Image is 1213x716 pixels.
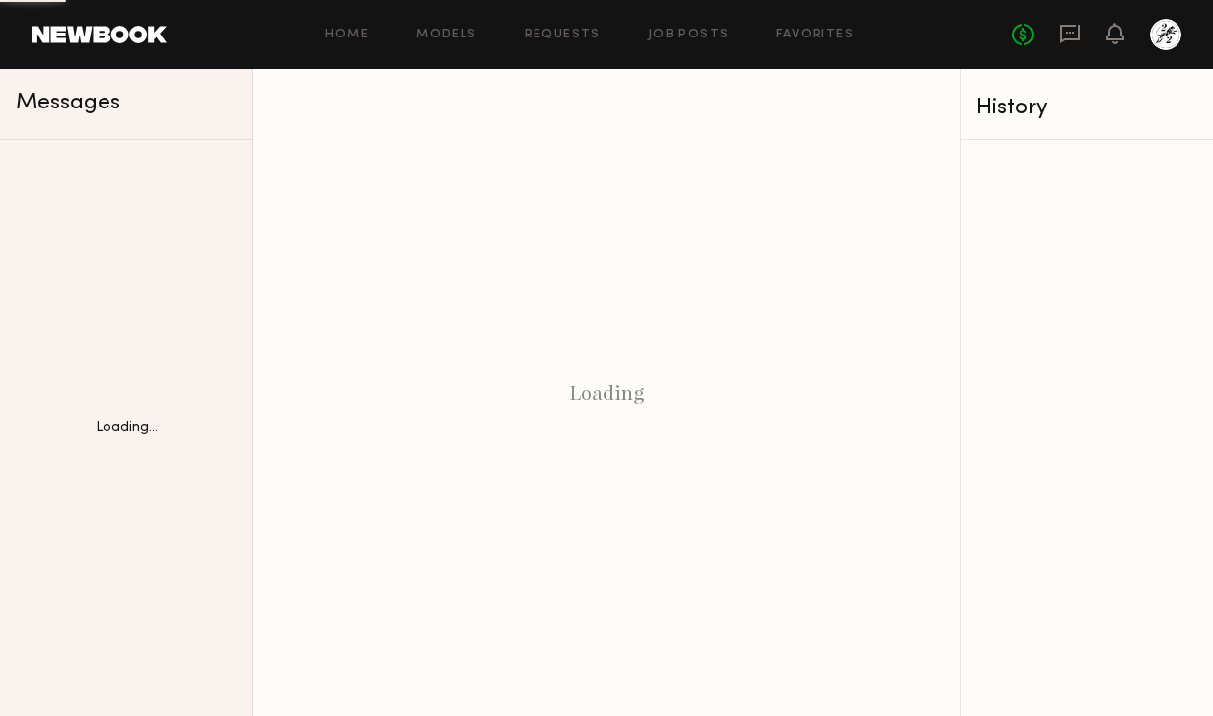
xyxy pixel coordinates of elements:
[96,421,158,435] div: Loading...
[253,69,960,716] div: Loading
[648,29,730,41] a: Job Posts
[416,29,476,41] a: Models
[16,92,120,114] span: Messages
[325,29,370,41] a: Home
[525,29,601,41] a: Requests
[976,97,1197,119] div: History
[776,29,854,41] a: Favorites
